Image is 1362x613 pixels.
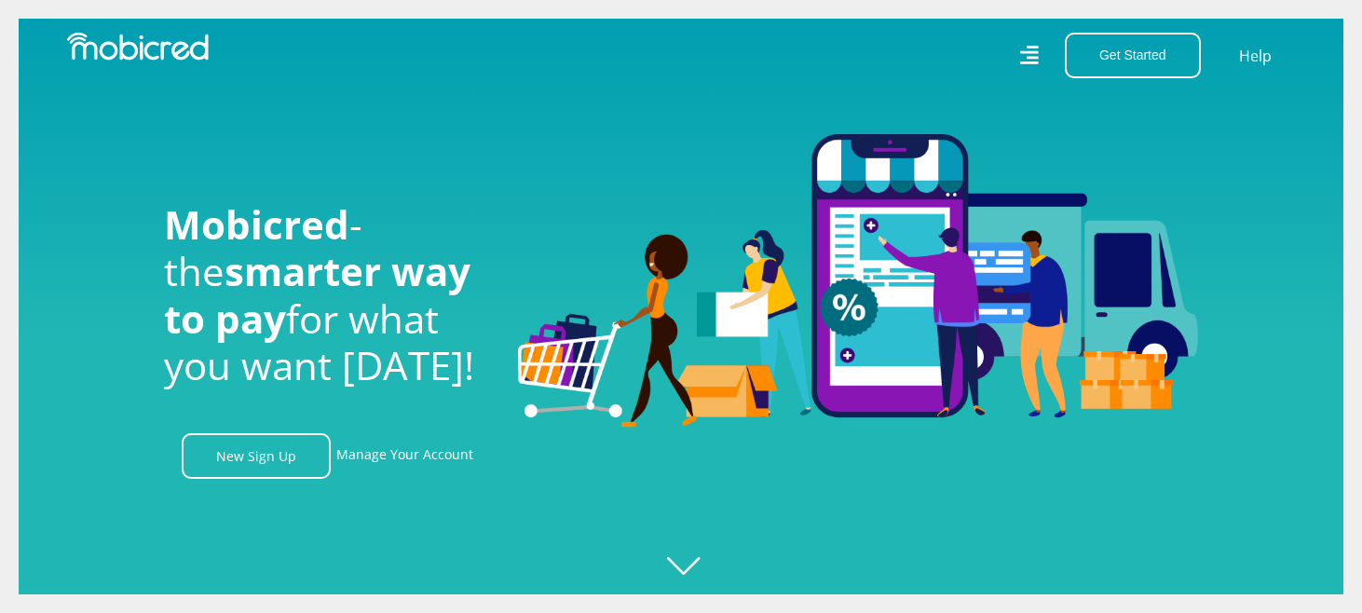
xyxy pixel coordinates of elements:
[164,201,490,389] h1: - the for what you want [DATE]!
[67,33,209,61] img: Mobicred
[1065,33,1201,78] button: Get Started
[164,198,349,251] span: Mobicred
[164,244,470,344] span: smarter way to pay
[182,433,331,479] a: New Sign Up
[1238,44,1273,68] a: Help
[518,134,1198,429] img: Welcome to Mobicred
[336,433,473,479] a: Manage Your Account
